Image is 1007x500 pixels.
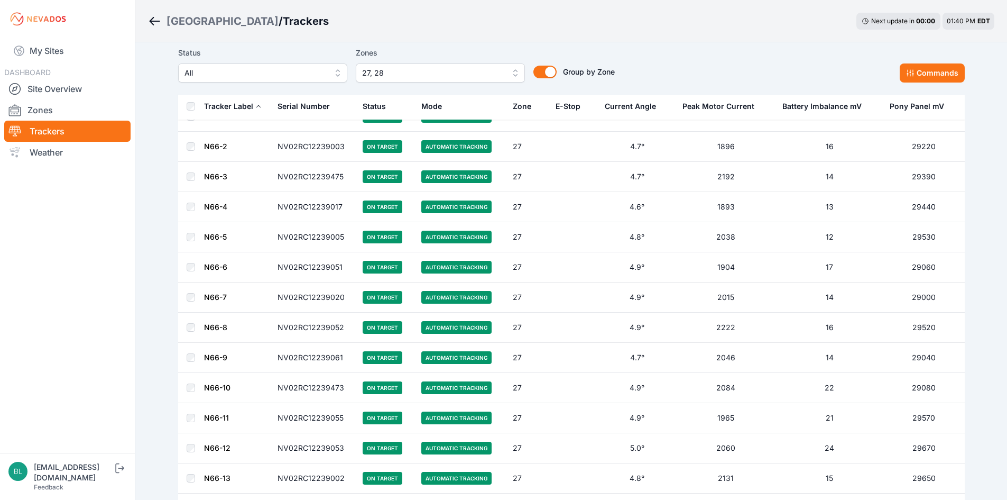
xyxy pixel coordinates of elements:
td: 16 [776,313,884,343]
span: Automatic Tracking [421,472,492,485]
div: Tracker Label [204,101,253,112]
nav: Breadcrumb [148,7,329,35]
td: 29570 [883,403,964,433]
td: 27 [506,192,549,222]
td: NV02RC12239052 [271,313,357,343]
td: 2131 [676,463,776,494]
a: N66-8 [204,323,227,332]
span: On Target [363,231,402,243]
h3: Trackers [283,14,329,29]
a: Zones [4,99,131,121]
td: 4.9° [598,403,676,433]
div: Serial Number [278,101,330,112]
span: DASHBOARD [4,68,51,77]
span: EDT [977,17,990,25]
td: 1904 [676,252,776,283]
td: 1965 [676,403,776,433]
td: 29650 [883,463,964,494]
span: Automatic Tracking [421,231,492,243]
span: Automatic Tracking [421,321,492,334]
span: On Target [363,140,402,153]
td: 27 [506,373,549,403]
td: 4.6° [598,192,676,222]
button: Tracker Label [204,94,262,119]
td: 29000 [883,283,964,313]
button: Mode [421,94,450,119]
td: 27 [506,433,549,463]
button: All [178,63,347,83]
a: [GEOGRAPHIC_DATA] [167,14,279,29]
button: 27, 28 [356,63,525,83]
td: 27 [506,162,549,192]
span: Automatic Tracking [421,261,492,274]
td: 4.9° [598,252,676,283]
td: 4.7° [598,132,676,162]
span: Automatic Tracking [421,170,492,183]
td: 29670 [883,433,964,463]
td: 22 [776,373,884,403]
a: N66-2 [204,142,227,151]
button: Status [363,94,394,119]
span: Automatic Tracking [421,442,492,454]
div: Status [363,101,386,112]
td: NV02RC12239473 [271,373,357,403]
td: 14 [776,283,884,313]
button: Current Angle [605,94,664,119]
td: 1893 [676,192,776,222]
span: On Target [363,442,402,454]
a: Weather [4,142,131,163]
td: NV02RC12239003 [271,132,357,162]
span: On Target [363,291,402,304]
td: 29390 [883,162,964,192]
td: 4.9° [598,313,676,343]
td: 27 [506,403,549,433]
img: blippencott@invenergy.com [8,462,27,481]
td: 27 [506,463,549,494]
button: Commands [900,63,965,83]
td: 27 [506,313,549,343]
span: Automatic Tracking [421,381,492,394]
a: N66-10 [204,383,230,392]
td: 14 [776,162,884,192]
td: NV02RC12239061 [271,343,357,373]
a: Trackers [4,121,131,142]
td: 29530 [883,222,964,252]
a: Site Overview [4,78,131,99]
button: Pony Panel mV [890,94,953,119]
span: On Target [363,472,402,485]
td: 2060 [676,433,776,463]
a: N66-3 [204,172,227,181]
a: My Sites [4,38,131,63]
td: 4.9° [598,283,676,313]
td: 4.7° [598,343,676,373]
td: NV02RC12239002 [271,463,357,494]
button: Battery Imbalance mV [782,94,870,119]
button: E-Stop [556,94,589,119]
span: 01:40 PM [947,17,975,25]
td: NV02RC12239020 [271,283,357,313]
span: All [184,67,326,79]
div: Mode [421,101,442,112]
td: 12 [776,222,884,252]
div: [EMAIL_ADDRESS][DOMAIN_NAME] [34,462,113,483]
td: 15 [776,463,884,494]
td: 29440 [883,192,964,222]
td: 27 [506,222,549,252]
td: 14 [776,343,884,373]
td: NV02RC12239053 [271,433,357,463]
a: N66-11 [204,413,229,422]
img: Nevados [8,11,68,28]
td: 27 [506,132,549,162]
span: 27, 28 [362,67,504,79]
td: 1896 [676,132,776,162]
label: Zones [356,47,525,59]
td: 29520 [883,313,964,343]
button: Serial Number [278,94,338,119]
td: NV02RC12239055 [271,403,357,433]
td: NV02RC12239005 [271,222,357,252]
a: N66-5 [204,232,227,241]
label: Status [178,47,347,59]
td: 5.0° [598,433,676,463]
span: On Target [363,351,402,364]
